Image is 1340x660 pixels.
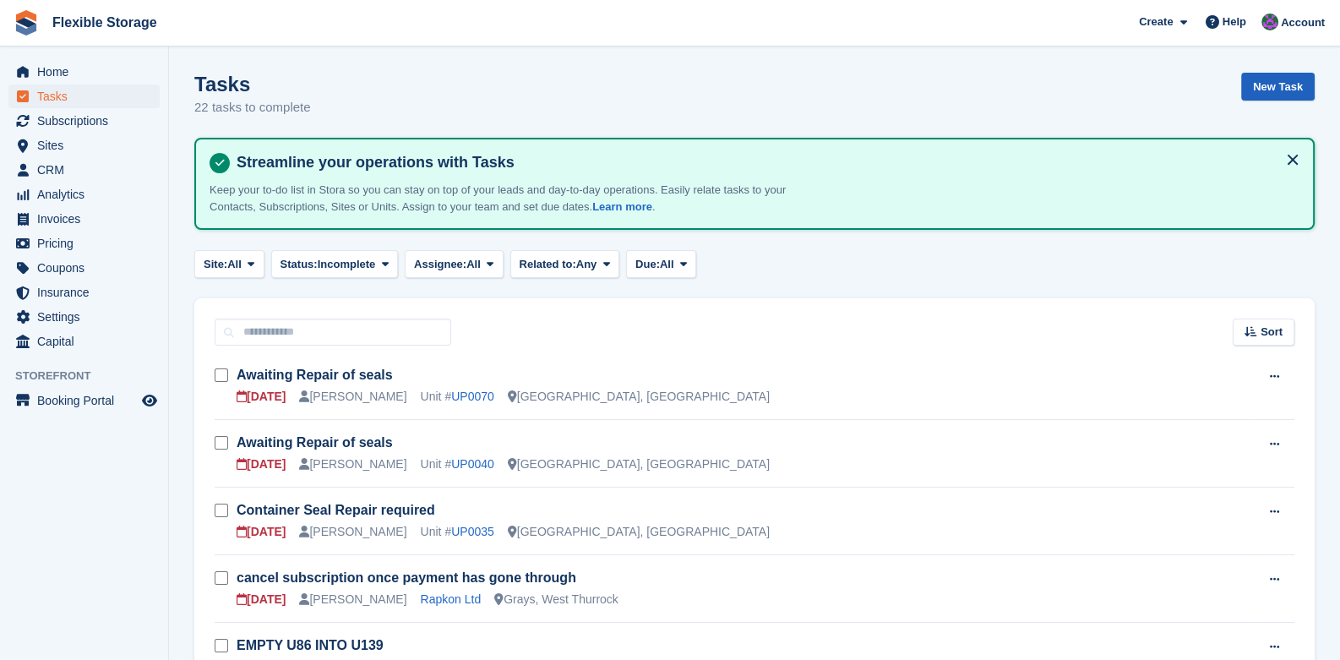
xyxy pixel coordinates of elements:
[37,183,139,206] span: Analytics
[37,256,139,280] span: Coupons
[8,85,160,108] a: menu
[508,388,770,406] div: [GEOGRAPHIC_DATA], [GEOGRAPHIC_DATA]
[299,455,406,473] div: [PERSON_NAME]
[37,85,139,108] span: Tasks
[576,256,597,273] span: Any
[414,256,466,273] span: Assignee:
[1281,14,1325,31] span: Account
[660,256,674,273] span: All
[37,232,139,255] span: Pricing
[8,60,160,84] a: menu
[8,134,160,157] a: menu
[8,158,160,182] a: menu
[37,389,139,412] span: Booking Portal
[194,73,311,95] h1: Tasks
[237,523,286,541] div: [DATE]
[508,455,770,473] div: [GEOGRAPHIC_DATA], [GEOGRAPHIC_DATA]
[37,330,139,353] span: Capital
[230,153,1299,172] h4: Streamline your operations with Tasks
[421,388,494,406] div: Unit #
[8,183,160,206] a: menu
[194,98,311,117] p: 22 tasks to complete
[281,256,318,273] span: Status:
[451,525,494,538] a: UP0035
[237,455,286,473] div: [DATE]
[237,368,393,382] a: Awaiting Repair of seals
[8,207,160,231] a: menu
[466,256,481,273] span: All
[37,281,139,304] span: Insurance
[318,256,376,273] span: Incomplete
[405,250,504,278] button: Assignee: All
[421,455,494,473] div: Unit #
[8,281,160,304] a: menu
[299,591,406,608] div: [PERSON_NAME]
[237,638,384,652] a: EMPTY U86 INTO U139
[1139,14,1173,30] span: Create
[227,256,242,273] span: All
[139,390,160,411] a: Preview store
[1261,324,1283,341] span: Sort
[421,523,494,541] div: Unit #
[299,388,406,406] div: [PERSON_NAME]
[299,523,406,541] div: [PERSON_NAME]
[204,256,227,273] span: Site:
[237,435,393,450] a: Awaiting Repair of seals
[508,523,770,541] div: [GEOGRAPHIC_DATA], [GEOGRAPHIC_DATA]
[451,457,494,471] a: UP0040
[37,109,139,133] span: Subscriptions
[510,250,619,278] button: Related to: Any
[210,182,801,215] p: Keep your to-do list in Stora so you can stay on top of your leads and day-to-day operations. Eas...
[237,591,286,608] div: [DATE]
[237,503,435,517] a: Container Seal Repair required
[8,109,160,133] a: menu
[8,256,160,280] a: menu
[237,388,286,406] div: [DATE]
[8,305,160,329] a: menu
[15,368,168,385] span: Storefront
[520,256,576,273] span: Related to:
[37,207,139,231] span: Invoices
[1241,73,1315,101] a: New Task
[37,60,139,84] span: Home
[1261,14,1278,30] img: Daniel Douglas
[194,250,264,278] button: Site: All
[46,8,164,36] a: Flexible Storage
[8,330,160,353] a: menu
[451,390,494,403] a: UP0070
[37,134,139,157] span: Sites
[14,10,39,35] img: stora-icon-8386f47178a22dfd0bd8f6a31ec36ba5ce8667c1dd55bd0f319d3a0aa187defe.svg
[494,591,618,608] div: Grays, West Thurrock
[237,570,576,585] a: cancel subscription once payment has gone through
[8,232,160,255] a: menu
[271,250,398,278] button: Status: Incomplete
[37,305,139,329] span: Settings
[635,256,660,273] span: Due:
[421,592,482,606] a: Rapkon Ltd
[1223,14,1246,30] span: Help
[626,250,696,278] button: Due: All
[37,158,139,182] span: CRM
[8,389,160,412] a: menu
[592,200,652,213] a: Learn more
